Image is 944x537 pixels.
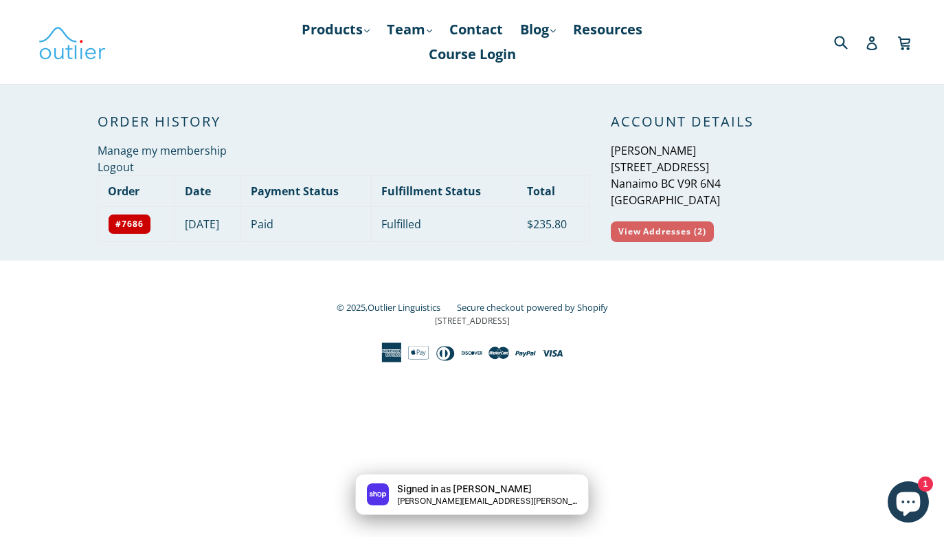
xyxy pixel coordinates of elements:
[372,206,517,241] td: Fulfilled
[337,301,454,314] small: © 2025,
[513,17,563,42] a: Blog
[442,17,510,42] a: Contact
[380,17,439,42] a: Team
[175,206,240,241] td: [DATE]
[611,142,846,208] p: [PERSON_NAME] [STREET_ADDRESS] Nanaimo BC V9R 6N4 [GEOGRAPHIC_DATA]
[98,143,227,158] a: Manage my membership
[38,22,106,62] img: Outlier Linguistics
[240,175,372,206] th: Payment Status
[517,206,589,241] td: $235.80
[98,315,846,327] p: [STREET_ADDRESS]
[422,42,523,67] a: Course Login
[98,160,134,175] a: Logout
[831,28,868,56] input: Search
[517,175,589,206] th: Total
[295,17,377,42] a: Products
[566,17,649,42] a: Resources
[372,175,517,206] th: Fulfillment Status
[108,214,151,234] a: #7686
[98,113,590,130] h2: Order History
[611,113,846,130] h2: Account Details
[98,175,175,206] th: Order
[175,175,240,206] th: Date
[368,301,440,314] a: Outlier Linguistics
[240,206,372,241] td: Paid
[611,221,714,242] a: View Addresses (2)
[457,301,608,314] a: Secure checkout powered by Shopify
